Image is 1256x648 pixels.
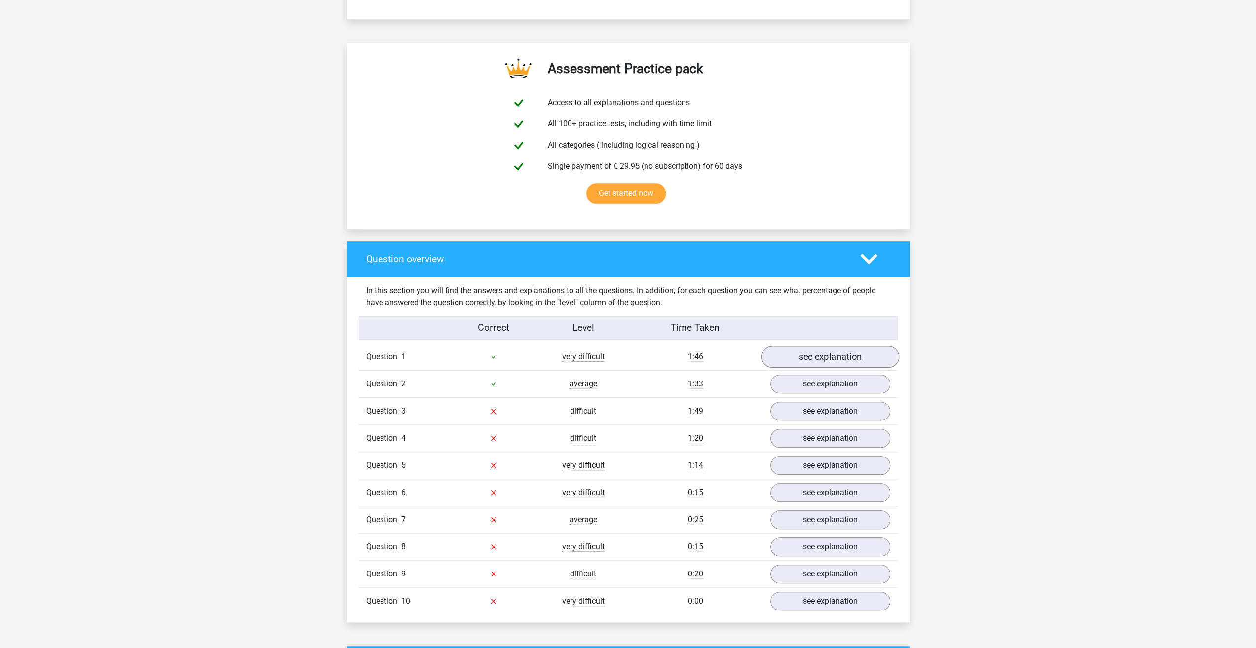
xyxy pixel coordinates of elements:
span: average [570,515,597,525]
span: Question [366,405,401,417]
span: Question [366,459,401,471]
a: see explanation [770,402,890,420]
span: 1:14 [688,460,703,470]
span: Question [366,351,401,363]
span: Question [366,541,401,553]
div: Level [538,321,628,335]
h4: Question overview [366,253,845,265]
span: 1 [401,352,406,361]
span: very difficult [562,352,605,362]
span: 0:15 [688,542,703,552]
span: very difficult [562,488,605,497]
span: Question [366,568,401,580]
span: difficult [570,569,596,579]
a: see explanation [770,592,890,610]
span: average [570,379,597,389]
span: Question [366,595,401,607]
a: see explanation [770,510,890,529]
span: 5 [401,460,406,470]
a: see explanation [770,537,890,556]
span: 10 [401,596,410,606]
span: 0:15 [688,488,703,497]
span: 1:49 [688,406,703,416]
span: 9 [401,569,406,578]
span: difficult [570,433,596,443]
span: 3 [401,406,406,416]
span: 8 [401,542,406,551]
span: 0:25 [688,515,703,525]
a: see explanation [770,565,890,583]
span: 4 [401,433,406,443]
span: Question [366,432,401,444]
span: very difficult [562,596,605,606]
a: see explanation [770,483,890,502]
a: see explanation [770,375,890,393]
span: 1:20 [688,433,703,443]
span: 6 [401,488,406,497]
a: see explanation [770,429,890,448]
span: Question [366,378,401,390]
span: 0:00 [688,596,703,606]
span: 1:33 [688,379,703,389]
div: Correct [449,321,538,335]
span: 0:20 [688,569,703,579]
span: very difficult [562,542,605,552]
span: difficult [570,406,596,416]
a: see explanation [761,346,899,368]
span: 7 [401,515,406,524]
span: very difficult [562,460,605,470]
a: see explanation [770,456,890,475]
span: Question [366,487,401,498]
div: In this section you will find the answers and explanations to all the questions. In addition, for... [359,285,898,308]
a: Get started now [586,183,666,204]
span: 2 [401,379,406,388]
span: 1:46 [688,352,703,362]
span: Question [366,514,401,526]
div: Time Taken [628,321,762,335]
